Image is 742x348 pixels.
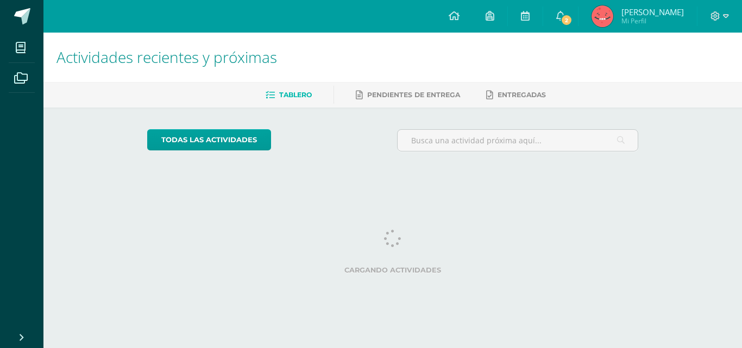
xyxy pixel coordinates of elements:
[486,86,546,104] a: Entregadas
[621,7,684,17] span: [PERSON_NAME]
[279,91,312,99] span: Tablero
[621,16,684,26] span: Mi Perfil
[367,91,460,99] span: Pendientes de entrega
[561,14,573,26] span: 2
[398,130,638,151] input: Busca una actividad próxima aquí...
[592,5,613,27] img: a5192c1002d3f04563f42b68961735a9.png
[56,47,277,67] span: Actividades recientes y próximas
[498,91,546,99] span: Entregadas
[356,86,460,104] a: Pendientes de entrega
[147,129,271,150] a: todas las Actividades
[266,86,312,104] a: Tablero
[147,266,639,274] label: Cargando actividades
